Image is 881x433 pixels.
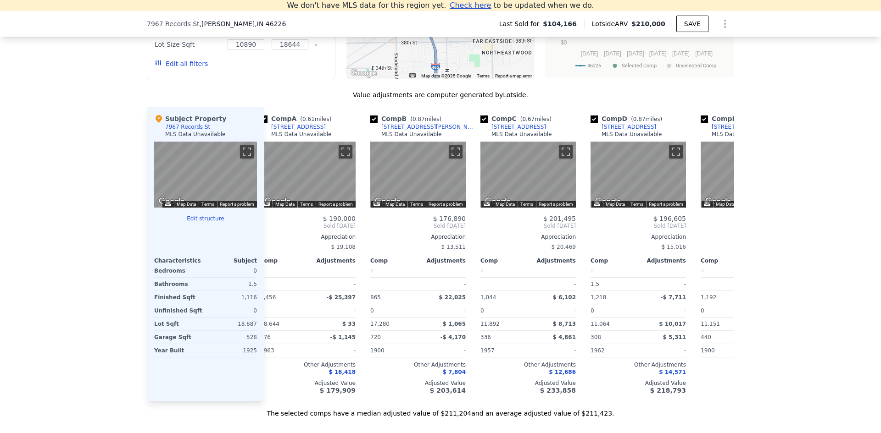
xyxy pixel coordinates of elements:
[517,116,555,122] span: ( miles)
[640,344,686,357] div: -
[381,123,477,131] div: [STREET_ADDRESS][PERSON_NAME]
[440,334,466,340] span: -$ 4,170
[480,334,491,340] span: 336
[581,50,598,57] text: [DATE]
[480,321,500,327] span: 11,892
[591,123,656,131] a: [STREET_ADDRESS]
[206,257,257,264] div: Subject
[310,304,356,317] div: -
[207,291,257,304] div: 1,116
[701,264,747,277] div: 0
[592,19,631,28] span: Lotside ARV
[591,307,594,314] span: 0
[480,114,555,123] div: Comp C
[627,116,666,122] span: ( miles)
[271,123,326,131] div: [STREET_ADDRESS]
[207,331,257,344] div: 528
[701,334,711,340] span: 440
[154,114,226,123] div: Subject Property
[323,215,356,222] span: $ 190,000
[310,264,356,277] div: -
[154,142,257,208] div: Street View
[318,202,353,207] a: Report a problem
[591,278,636,290] div: 1.5
[349,67,379,79] a: Open this area in Google Maps (opens a new window)
[207,264,257,277] div: 0
[712,131,772,138] div: MLS Data Unavailable
[207,304,257,317] div: 0
[591,257,638,264] div: Comp
[480,222,576,230] span: Sold [DATE]
[480,307,484,314] span: 0
[591,142,686,208] div: Street View
[480,142,576,208] div: Map
[155,38,222,51] div: Lot Size Sqft
[370,344,416,357] div: 1900
[672,50,690,57] text: [DATE]
[370,257,418,264] div: Comp
[530,264,576,277] div: -
[543,215,576,222] span: $ 201,495
[370,222,466,230] span: Sold [DATE]
[676,16,708,32] button: SAVE
[450,1,491,10] span: Check here
[314,43,318,47] button: Clear
[553,321,576,327] span: $ 8,713
[429,202,463,207] a: Report a problem
[480,142,576,208] div: Street View
[200,19,286,28] span: , [PERSON_NAME]
[262,196,293,208] img: Google
[591,379,686,387] div: Adjusted Value
[591,222,686,230] span: Sold [DATE]
[703,196,733,208] a: Open this area in Google Maps (opens a new window)
[370,142,466,208] div: Map
[342,321,356,327] span: $ 33
[418,257,466,264] div: Adjustments
[420,264,466,277] div: -
[704,202,710,206] button: Keyboard shortcuts
[370,361,466,368] div: Other Adjustments
[201,202,214,207] a: Terms
[701,142,796,208] div: Street View
[300,202,313,207] a: Terms
[154,291,204,304] div: Finished Sqft
[260,233,356,241] div: Appreciation
[650,387,686,394] span: $ 218,793
[480,361,576,368] div: Other Adjustments
[349,67,379,79] img: Google
[409,73,416,77] button: Keyboard shortcuts
[260,257,308,264] div: Comp
[591,114,666,123] div: Comp D
[602,131,662,138] div: MLS Data Unavailable
[154,304,204,317] div: Unfinished Sqft
[604,50,621,57] text: [DATE]
[480,344,526,357] div: 1957
[716,15,734,33] button: Show Options
[177,201,196,208] button: Map Data
[591,264,636,277] div: 0
[559,145,573,159] button: Toggle fullscreen view
[496,201,515,208] button: Map Data
[659,369,686,375] span: $ 14,571
[520,202,533,207] a: Terms
[606,201,625,208] button: Map Data
[147,90,734,99] div: Value adjustments are computer generated by Lotside .
[627,50,644,57] text: [DATE]
[591,321,610,327] span: 11,064
[530,304,576,317] div: -
[669,145,683,159] button: Toggle fullscreen view
[326,294,356,301] span: -$ 25,397
[370,142,466,208] div: Street View
[443,369,466,375] span: $ 7,804
[271,131,332,138] div: MLS Data Unavailable
[443,321,466,327] span: $ 1,065
[441,244,466,250] span: $ 13,511
[373,196,403,208] a: Open this area in Google Maps (opens a new window)
[260,123,326,131] a: [STREET_ADDRESS]
[638,257,686,264] div: Adjustments
[430,387,466,394] span: $ 203,614
[591,334,601,340] span: 308
[484,202,490,206] button: Keyboard shortcuts
[477,73,490,78] a: Terms
[593,196,623,208] img: Google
